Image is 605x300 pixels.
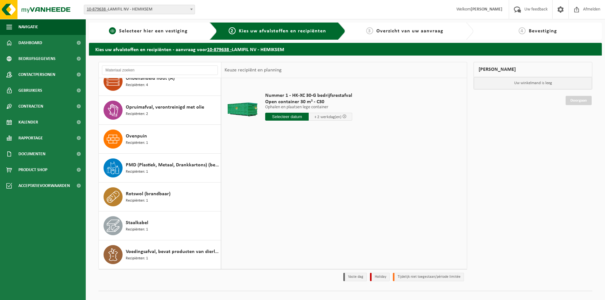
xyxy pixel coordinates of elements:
span: Overzicht van uw aanvraag [376,29,443,34]
span: Nummer 1 - HK-XC 30-G bedrijfsrestafval [265,92,352,99]
span: Recipiënten: 1 [126,198,148,204]
span: 3 [366,27,373,34]
span: Bevestiging [529,29,557,34]
strong: [PERSON_NAME] [471,7,502,12]
span: Recipiënten: 1 [126,256,148,262]
button: Rotswol (brandbaar) Recipiënten: 1 [99,183,221,211]
li: Holiday [370,273,390,281]
span: Dashboard [18,35,42,51]
span: Kies uw afvalstoffen en recipiënten [239,29,326,34]
span: Voedingsafval, bevat producten van dierlijke oorsprong, onverpakt, categorie 3 [126,248,219,256]
span: Product Shop [18,162,47,178]
span: Open container 30 m³ - C30 [265,99,352,105]
span: Staalkabel [126,219,148,227]
span: Acceptatievoorwaarden [18,178,70,194]
span: 4 [519,27,526,34]
span: Selecteer hier een vestiging [119,29,188,34]
span: Gebruikers [18,83,42,98]
button: Ovenpuin Recipiënten: 1 [99,125,221,154]
button: Opruimafval, verontreinigd met olie Recipiënten: 2 [99,96,221,125]
span: Navigatie [18,19,38,35]
span: 10-879638 - LAMIFIL NV - HEMIKSEM [84,5,195,14]
span: Rapportage [18,130,43,146]
li: Tijdelijk niet toegestaan/période limitée [393,273,464,281]
span: Contactpersonen [18,67,55,83]
tcxspan: Call 10-879638 - via 3CX [207,47,232,52]
input: Selecteer datum [265,113,309,121]
span: Recipiënten: 2 [126,111,148,117]
a: Doorgaan [566,96,592,105]
span: PMD (Plastiek, Metaal, Drankkartons) (bedrijven) [126,161,219,169]
span: Ovenpuin [126,132,147,140]
li: Vaste dag [343,273,367,281]
input: Materiaal zoeken [102,65,218,75]
h2: Kies uw afvalstoffen en recipiënten - aanvraag voor LAMIFIL NV - HEMIKSEM [89,43,602,55]
span: Bedrijfsgegevens [18,51,56,67]
span: Rotswol (brandbaar) [126,190,171,198]
span: Recipiënten: 1 [126,227,148,233]
button: Staalkabel Recipiënten: 1 [99,211,221,240]
button: Onbehandeld hout (A) Recipiënten: 4 [99,67,221,96]
span: Onbehandeld hout (A) [126,75,175,82]
span: Opruimafval, verontreinigd met olie [126,103,204,111]
tcxspan: Call 10-879638 - via 3CX [87,7,108,12]
button: PMD (Plastiek, Metaal, Drankkartons) (bedrijven) Recipiënten: 1 [99,154,221,183]
div: [PERSON_NAME] [474,62,592,77]
div: Keuze recipiënt en planning [221,62,285,78]
span: Recipiënten: 4 [126,82,148,88]
a: 1Selecteer hier een vestiging [92,27,205,35]
span: Kalender [18,114,38,130]
span: Recipiënten: 1 [126,169,148,175]
span: Documenten [18,146,45,162]
button: Voedingsafval, bevat producten van dierlijke oorsprong, onverpakt, categorie 3 Recipiënten: 1 [99,240,221,269]
span: 1 [109,27,116,34]
span: Contracten [18,98,43,114]
span: 2 [229,27,236,34]
p: Uw winkelmand is leeg [474,77,592,89]
p: Ophalen en plaatsen lege container [265,105,352,110]
span: Recipiënten: 1 [126,140,148,146]
span: + 2 werkdag(en) [314,115,341,119]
